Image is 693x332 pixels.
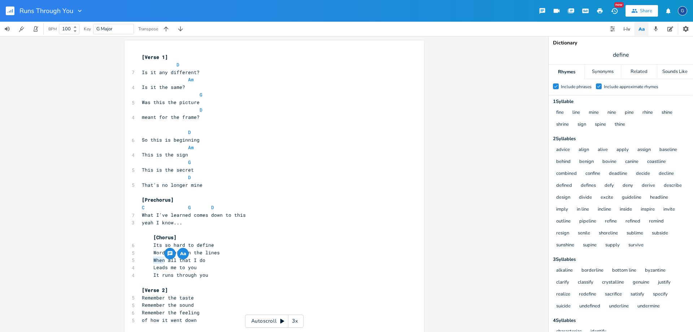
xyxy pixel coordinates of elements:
[647,159,666,165] button: coastline
[633,280,649,286] button: genuine
[579,292,596,298] button: redefine
[585,65,620,79] div: Synonyms
[628,242,644,249] button: survive
[556,147,570,153] button: advice
[142,302,194,308] span: Remember the sound
[556,303,571,310] button: suicide
[142,137,200,143] span: So this is beginning
[142,264,197,271] span: Leads me to you
[602,159,616,165] button: bovine
[142,204,145,211] span: C
[153,234,176,241] span: [Chorus]
[556,280,569,286] button: clarify
[599,230,618,237] button: shoreline
[623,183,633,189] button: deny
[609,303,629,310] button: underline
[650,195,668,201] button: headline
[142,182,202,188] span: That's no longer mine
[641,207,655,213] button: inspire
[622,195,641,201] button: guideline
[605,242,620,249] button: supply
[598,207,611,213] button: incline
[659,147,677,153] button: baseline
[581,183,596,189] button: defines
[556,171,577,177] button: combined
[176,61,179,68] span: D
[142,212,246,218] span: What I've learned comes down to this
[578,230,590,237] button: senile
[645,268,666,274] button: byzantine
[188,174,191,181] span: D
[652,230,668,237] button: subside
[142,219,182,226] span: yeah I know...
[556,159,571,165] button: behind
[581,268,603,274] button: borderline
[142,114,200,120] span: meant for the frame?
[556,292,570,298] button: realize
[556,268,573,274] button: alkaline
[142,257,205,263] span: When all that I do
[578,280,593,286] button: classify
[649,219,664,225] button: remind
[142,151,188,158] span: This is the sign
[211,204,214,211] span: D
[556,183,572,189] button: defined
[556,230,569,237] button: resign
[585,171,600,177] button: confine
[636,171,650,177] button: decide
[142,309,200,316] span: Remember the feeling
[188,204,191,211] span: G
[605,219,617,225] button: refine
[142,317,197,323] span: of how it went down
[142,197,174,203] span: [Prechorus]
[625,110,634,116] button: pine
[604,85,658,89] div: Include approximate rhymes
[579,303,600,310] button: undefined
[657,65,693,79] div: Sounds Like
[612,268,636,274] button: bottom line
[579,147,589,153] button: align
[616,147,629,153] button: apply
[142,242,214,248] span: Its so hard to define
[142,287,168,293] span: [Verse 2]
[605,183,614,189] button: defy
[561,85,592,89] div: Include phrases
[626,5,658,17] button: Share
[663,207,675,213] button: invite
[142,69,200,76] span: Is it any different?
[659,171,674,177] button: decline
[549,65,584,79] div: Rhymes
[662,110,672,116] button: shine
[553,257,689,262] div: 3 Syllable s
[615,122,625,128] button: thine
[245,315,304,328] div: Autoscroll
[642,183,655,189] button: derive
[637,147,651,153] button: assign
[601,195,613,201] button: excite
[620,207,632,213] button: inside
[84,27,91,31] div: Key
[553,99,689,104] div: 1 Syllable
[142,54,168,60] span: [Verse 1]
[607,4,622,17] button: New
[653,292,668,298] button: specify
[583,242,597,249] button: supine
[553,137,689,141] div: 2 Syllable s
[188,76,194,83] span: Am
[607,110,616,116] button: nine
[200,91,202,98] span: G
[627,230,643,237] button: sublime
[556,122,569,128] button: shrine
[188,129,191,135] span: D
[142,294,194,301] span: Remember the taste
[48,27,57,31] div: BPM
[579,195,592,201] button: divide
[288,315,301,328] div: 3x
[188,144,194,151] span: Am
[142,272,208,278] span: It runs through you
[188,159,191,165] span: G
[556,219,571,225] button: outline
[678,3,687,19] button: G
[556,207,568,213] button: imply
[556,110,564,116] button: fine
